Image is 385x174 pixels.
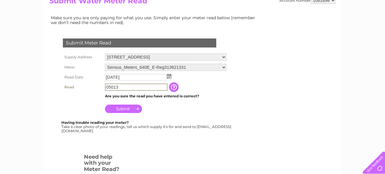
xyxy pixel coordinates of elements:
a: Log out [365,26,379,30]
a: Water [279,26,291,30]
a: Blog [333,26,341,30]
td: Are you sure the read you have entered is correct? [103,92,228,100]
input: Submit [105,105,142,113]
input: Information [169,82,180,92]
div: Clear Business is a trading name of Verastar Limited (registered in [GEOGRAPHIC_DATA] No. 3667643... [51,3,335,29]
th: Read Date [61,72,103,82]
th: Supply Address [61,52,103,62]
div: Take a clear photo of your readings, tell us which supply it's for and send to [EMAIL_ADDRESS][DO... [61,121,232,133]
a: Telecoms [311,26,329,30]
img: logo.png [14,16,44,34]
div: Submit Meter Read [63,38,216,47]
a: 0333 014 3131 [272,3,313,11]
td: Make sure you are only paying for what you use. Simply enter your meter read below (remember we d... [49,14,260,26]
a: Energy [294,26,307,30]
th: Read [61,82,103,92]
th: Meter [61,62,103,72]
img: ... [167,74,171,79]
b: Having trouble reading your meter? [61,120,129,125]
a: Contact [345,26,360,30]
